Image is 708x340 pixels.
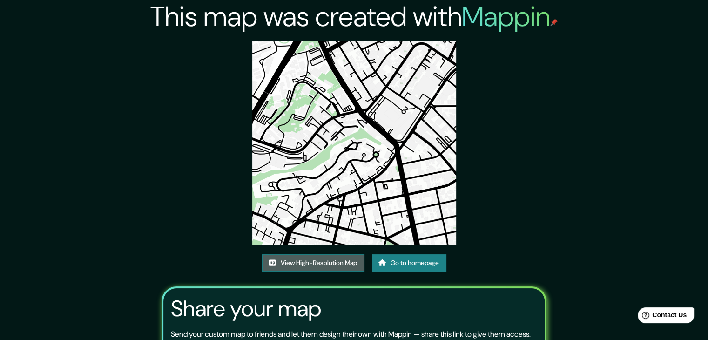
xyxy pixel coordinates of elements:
[171,296,321,322] h3: Share your map
[252,41,456,245] img: created-map
[171,329,531,340] p: Send your custom map to friends and let them design their own with Mappin — share this link to gi...
[372,254,446,272] a: Go to homepage
[550,19,558,26] img: mappin-pin
[262,254,364,272] a: View High-Resolution Map
[625,304,698,330] iframe: Help widget launcher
